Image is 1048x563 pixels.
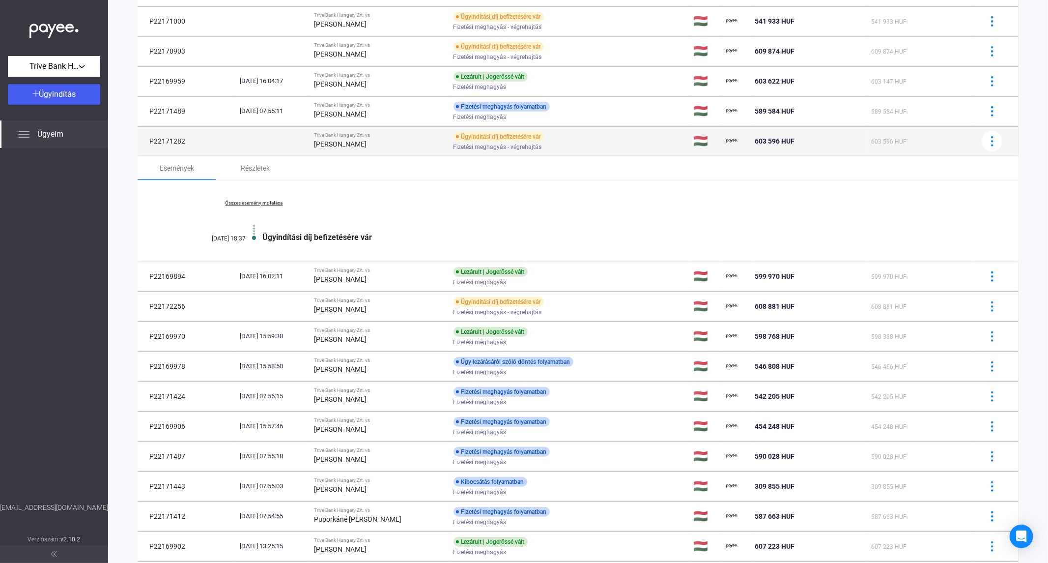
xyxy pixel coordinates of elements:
[453,537,528,547] div: Lezárult | Jogerőssé vált
[987,46,997,57] img: more-blue
[138,36,236,66] td: P22170903
[138,6,236,36] td: P22171000
[726,510,738,522] img: payee-logo
[726,450,738,462] img: payee-logo
[453,387,550,397] div: Fizetési meghagyás folyamatban
[453,306,542,318] span: Fizetési meghagyás - végrehajtás
[982,296,1002,317] button: more-blue
[689,36,722,66] td: 🇭🇺
[240,361,307,371] div: [DATE] 15:58:50
[871,18,906,25] span: 541 933 HUF
[987,271,997,282] img: more-blue
[871,543,906,550] span: 607 223 HUF
[241,162,270,174] div: Részletek
[987,361,997,372] img: more-blue
[871,48,906,55] span: 609 874 HUF
[60,536,81,543] strong: v2.10.2
[755,47,795,55] span: 609 874 HUF
[755,362,795,370] span: 546 808 HUF
[453,327,528,337] div: Lezárult | Jogerőssé vált
[240,106,307,116] div: [DATE] 07:55:11
[160,162,194,174] div: Események
[138,262,236,291] td: P22169894
[453,447,550,457] div: Fizetési meghagyás folyamatban
[314,42,446,48] div: Trive Bank Hungary Zrt. vs
[726,270,738,282] img: payee-logo
[871,363,906,370] span: 546 456 HUF
[138,532,236,561] td: P22169902
[314,387,446,393] div: Trive Bank Hungary Zrt. vs
[987,301,997,312] img: more-blue
[453,81,507,93] span: Fizetési meghagyás
[689,382,722,411] td: 🇭🇺
[314,297,446,303] div: Trive Bank Hungary Zrt. vs
[871,513,906,520] span: 587 663 HUF
[314,275,367,283] strong: [PERSON_NAME]
[987,106,997,117] img: more-blue
[987,421,997,432] img: more-blue
[314,545,367,553] strong: [PERSON_NAME]
[314,335,367,343] strong: [PERSON_NAME]
[314,357,446,363] div: Trive Bank Hungary Zrt. vs
[689,532,722,561] td: 🇭🇺
[240,511,307,521] div: [DATE] 07:54:55
[726,15,738,27] img: payee-logo
[138,66,236,96] td: P22169959
[755,542,795,550] span: 607 223 HUF
[689,66,722,96] td: 🇭🇺
[453,111,507,123] span: Fizetési meghagyás
[138,352,236,381] td: P22169978
[982,326,1002,347] button: more-blue
[987,391,997,402] img: more-blue
[726,300,738,312] img: payee-logo
[453,417,550,427] div: Fizetési meghagyás folyamatban
[982,416,1002,437] button: more-blue
[453,336,507,348] span: Fizetési meghagyás
[314,447,446,453] div: Trive Bank Hungary Zrt. vs
[314,110,367,118] strong: [PERSON_NAME]
[314,537,446,543] div: Trive Bank Hungary Zrt. vs
[138,502,236,531] td: P22171412
[871,453,906,460] span: 590 028 HUF
[29,18,79,38] img: white-payee-white-dot.svg
[726,540,738,552] img: payee-logo
[138,412,236,441] td: P22169906
[138,382,236,411] td: P22171424
[314,455,367,463] strong: [PERSON_NAME]
[755,452,795,460] span: 590 028 HUF
[453,297,544,307] div: Ügyindítási díj befizetésére vár
[314,305,367,313] strong: [PERSON_NAME]
[726,390,738,402] img: payee-logo
[29,60,79,72] span: Trive Bank Hungary Zrt.
[39,89,76,99] span: Ügyindítás
[453,357,573,367] div: Ügy lezárásáról szóló döntés folyamatban
[1010,525,1033,548] div: Open Intercom Messenger
[453,426,507,438] span: Fizetési meghagyás
[453,276,507,288] span: Fizetési meghagyás
[314,365,367,373] strong: [PERSON_NAME]
[689,126,722,156] td: 🇭🇺
[982,506,1002,527] button: more-blue
[871,108,906,115] span: 589 584 HUF
[32,90,39,97] img: plus-white.svg
[726,360,738,372] img: payee-logo
[982,476,1002,497] button: more-blue
[982,446,1002,467] button: more-blue
[240,271,307,281] div: [DATE] 16:02:11
[982,41,1002,61] button: more-blue
[987,331,997,342] img: more-blue
[453,141,542,153] span: Fizetési meghagyás - végrehajtás
[982,266,1002,287] button: more-blue
[726,45,738,57] img: payee-logo
[314,327,446,333] div: Trive Bank Hungary Zrt. vs
[314,50,367,58] strong: [PERSON_NAME]
[871,273,906,280] span: 599 970 HUF
[314,507,446,513] div: Trive Bank Hungary Zrt. vs
[755,137,795,145] span: 603 596 HUF
[982,356,1002,377] button: more-blue
[982,386,1002,407] button: more-blue
[453,456,507,468] span: Fizetési meghagyás
[314,80,367,88] strong: [PERSON_NAME]
[187,200,321,206] a: Összes esemény mutatása
[314,485,367,493] strong: [PERSON_NAME]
